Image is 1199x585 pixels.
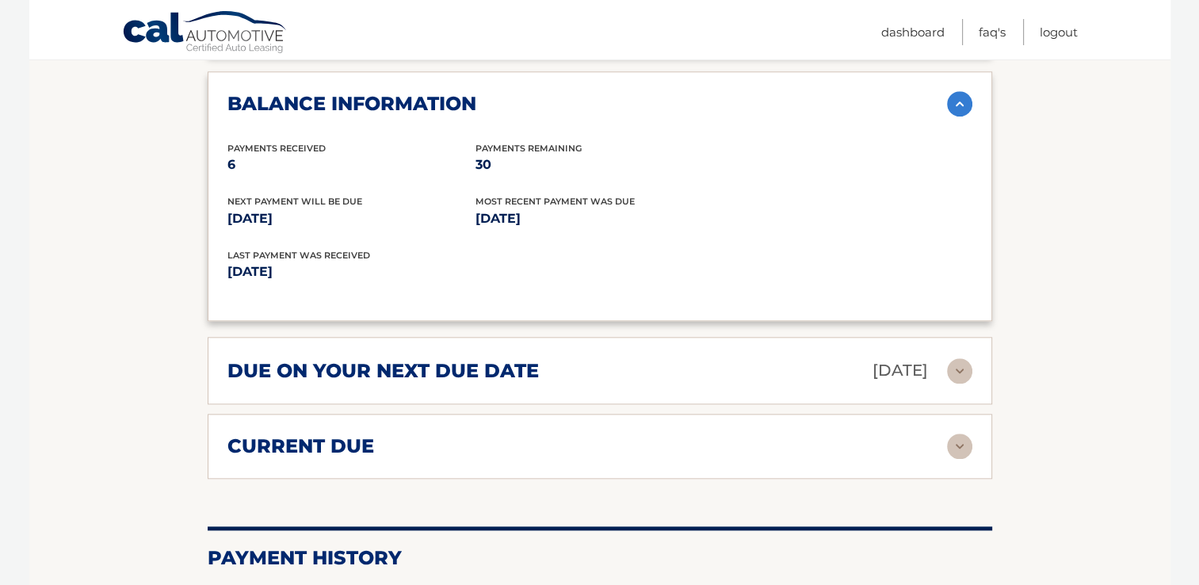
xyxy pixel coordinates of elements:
[208,546,992,570] h2: Payment History
[227,359,539,383] h2: due on your next due date
[227,196,362,207] span: Next Payment will be due
[227,208,475,230] p: [DATE]
[227,434,374,458] h2: current due
[227,92,476,116] h2: balance information
[1040,19,1078,45] a: Logout
[475,154,724,176] p: 30
[947,434,972,459] img: accordion-rest.svg
[227,154,475,176] p: 6
[979,19,1006,45] a: FAQ's
[475,143,582,154] span: Payments Remaining
[475,208,724,230] p: [DATE]
[947,358,972,384] img: accordion-rest.svg
[475,196,635,207] span: Most Recent Payment Was Due
[881,19,945,45] a: Dashboard
[227,143,326,154] span: Payments Received
[227,261,600,283] p: [DATE]
[227,250,370,261] span: Last Payment was received
[122,10,288,56] a: Cal Automotive
[947,91,972,117] img: accordion-active.svg
[873,357,928,384] p: [DATE]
